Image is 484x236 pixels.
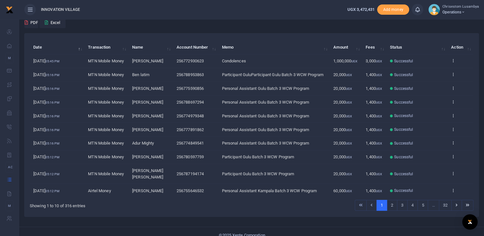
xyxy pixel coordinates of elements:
[448,41,473,54] th: Action: activate to sort column ascending
[366,114,382,118] span: 1,400
[222,188,317,193] span: Personal Assistant Kampala Batch 3 WCW Program
[366,188,382,193] span: 1,400
[333,188,352,193] span: 60,000
[177,100,204,105] span: 256788697294
[222,86,309,91] span: Personal Assistant Gulu Batch 3 WCW Program
[394,113,413,119] span: Successful
[346,142,352,145] small: UGX
[129,41,173,54] th: Name: activate to sort column ascending
[177,171,204,176] span: 256787194174
[366,154,382,159] span: 1,400
[394,99,413,105] span: Successful
[88,141,124,146] span: MTN Mobile Money
[333,114,352,118] span: 20,000
[132,141,154,146] span: Adur Mighty
[177,154,204,159] span: 256780597759
[439,200,452,211] a: 32
[177,86,204,91] span: 256775590856
[346,101,352,104] small: UGX
[394,58,413,64] span: Successful
[33,72,59,77] span: [DATE]
[394,86,413,91] span: Successful
[333,59,357,63] span: 1,000,000
[45,114,60,118] small: 05:16 PM
[346,172,352,176] small: UGX
[33,154,59,159] span: [DATE]
[38,7,83,12] span: INNOVATION VILLAGE
[333,127,352,132] span: 20,000
[366,171,382,176] span: 1,400
[30,199,212,209] div: Showing 1 to 10 of 316 entries
[5,201,14,211] li: M
[33,188,59,193] span: [DATE]
[173,41,218,54] th: Account Number: activate to sort column ascending
[366,141,382,146] span: 1,400
[394,188,413,193] span: Successful
[132,154,163,159] span: [PERSON_NAME]
[84,41,129,54] th: Transaction: activate to sort column ascending
[351,59,357,63] small: UGX
[222,171,294,176] span: Participant Gulu Batch 3 WCW Program
[442,9,479,15] span: Operations
[333,141,352,146] span: 20,000
[222,114,309,118] span: Personal Assistant Gulu Batch 3 WCW Program
[132,59,163,63] span: [PERSON_NAME]
[394,72,413,78] span: Successful
[222,154,294,159] span: Participant Gulu Batch 3 WCW Program
[222,127,309,132] span: Personal Assistant Gulu Batch 3 WCW Program
[45,87,60,90] small: 05:16 PM
[45,142,60,145] small: 05:16 PM
[347,6,375,13] a: UGX 3,472,431
[132,114,163,118] span: [PERSON_NAME]
[132,127,163,132] span: [PERSON_NAME]
[417,200,428,211] a: 5
[333,154,352,159] span: 20,000
[6,7,13,12] a: logo-small logo-large logo-large
[394,154,413,160] span: Successful
[377,7,409,12] a: Add money
[376,128,382,132] small: UGX
[362,41,386,54] th: Fees: activate to sort column ascending
[394,127,413,132] span: Successful
[222,100,309,105] span: Personal Assistant Gulu Batch 3 WCW Program
[386,41,448,54] th: Status: activate to sort column ascending
[394,171,413,177] span: Successful
[346,128,352,132] small: UGX
[33,127,59,132] span: [DATE]
[428,4,479,15] a: profile-user Chrisestom Lusambya Operations
[5,53,14,63] li: M
[376,59,382,63] small: UGX
[345,6,377,13] li: Wallet ballance
[132,168,163,179] span: [PERSON_NAME] [PERSON_NAME]
[88,114,124,118] span: MTN Mobile Money
[88,86,124,91] span: MTN Mobile Money
[366,59,382,63] span: 3,000
[376,155,382,159] small: UGX
[366,127,382,132] span: 1,400
[377,200,387,211] a: 1
[222,72,323,77] span: Participant GuluParticipant Gulu Batch 3 WCW Program
[39,17,66,28] button: Excel
[462,214,478,230] div: Open Intercom Messenger
[33,59,59,63] span: [DATE]
[346,114,352,118] small: UGX
[132,188,163,193] span: [PERSON_NAME]
[394,140,413,146] span: Successful
[132,100,163,105] span: [PERSON_NAME]
[177,141,204,146] span: 256774849541
[333,100,352,105] span: 20,000
[376,189,382,193] small: UGX
[346,87,352,90] small: UGX
[397,200,408,211] a: 3
[346,189,352,193] small: UGX
[442,4,479,10] small: Chrisestom Lusambya
[177,127,204,132] span: 256777891862
[377,4,409,15] li: Toup your wallet
[376,101,382,104] small: UGX
[222,59,246,63] span: Condolences
[347,7,375,12] span: UGX 3,472,431
[366,72,382,77] span: 1,400
[33,171,59,176] span: [DATE]
[88,100,124,105] span: MTN Mobile Money
[346,73,352,77] small: UGX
